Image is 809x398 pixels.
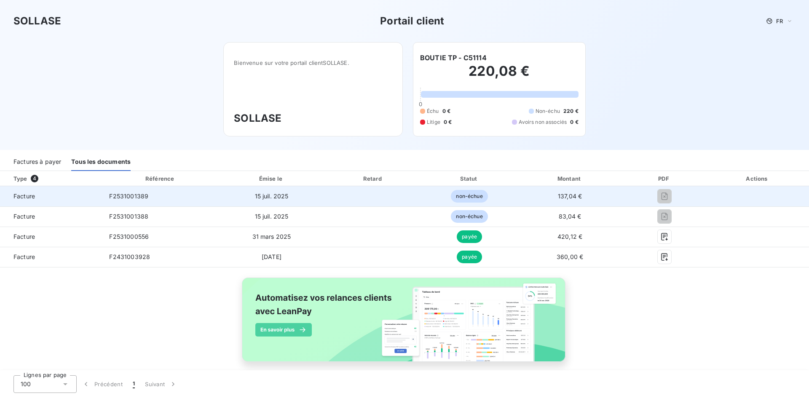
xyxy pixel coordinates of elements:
[444,118,452,126] span: 0 €
[559,213,581,220] span: 83,04 €
[427,107,439,115] span: Échu
[13,13,61,29] h3: SOLLASE
[708,174,807,183] div: Actions
[8,174,101,183] div: Type
[420,63,579,88] h2: 220,08 €
[7,253,96,261] span: Facture
[133,380,135,388] span: 1
[71,153,131,171] div: Tous les documents
[557,253,583,260] span: 360,00 €
[457,230,482,243] span: payée
[423,174,515,183] div: Statut
[252,233,291,240] span: 31 mars 2025
[557,233,582,240] span: 420,12 €
[140,375,182,393] button: Suivant
[145,175,174,182] div: Référence
[519,118,567,126] span: Avoirs non associés
[13,153,61,171] div: Factures à payer
[234,111,392,126] h3: SOLLASE
[255,192,289,200] span: 15 juil. 2025
[262,253,281,260] span: [DATE]
[109,213,148,220] span: F2531001388
[326,174,420,183] div: Retard
[570,118,578,126] span: 0 €
[451,190,488,203] span: non-échue
[427,118,440,126] span: Litige
[109,233,149,240] span: F2531000556
[109,192,148,200] span: F2531001389
[451,210,488,223] span: non-échue
[220,174,323,183] div: Émise le
[776,18,783,24] span: FR
[519,174,621,183] div: Montant
[234,59,392,66] span: Bienvenue sur votre portail client SOLLASE .
[624,174,705,183] div: PDF
[380,13,444,29] h3: Portail client
[109,253,150,260] span: F2431003928
[7,232,96,241] span: Facture
[21,380,31,388] span: 100
[457,251,482,263] span: payée
[419,101,422,107] span: 0
[31,175,38,182] span: 4
[234,272,575,376] img: banner
[7,212,96,221] span: Facture
[563,107,579,115] span: 220 €
[558,192,582,200] span: 137,04 €
[420,53,487,63] h6: BOUTIE TP - C51114
[255,213,289,220] span: 15 juil. 2025
[442,107,450,115] span: 0 €
[536,107,560,115] span: Non-échu
[7,192,96,200] span: Facture
[128,375,140,393] button: 1
[77,375,128,393] button: Précédent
